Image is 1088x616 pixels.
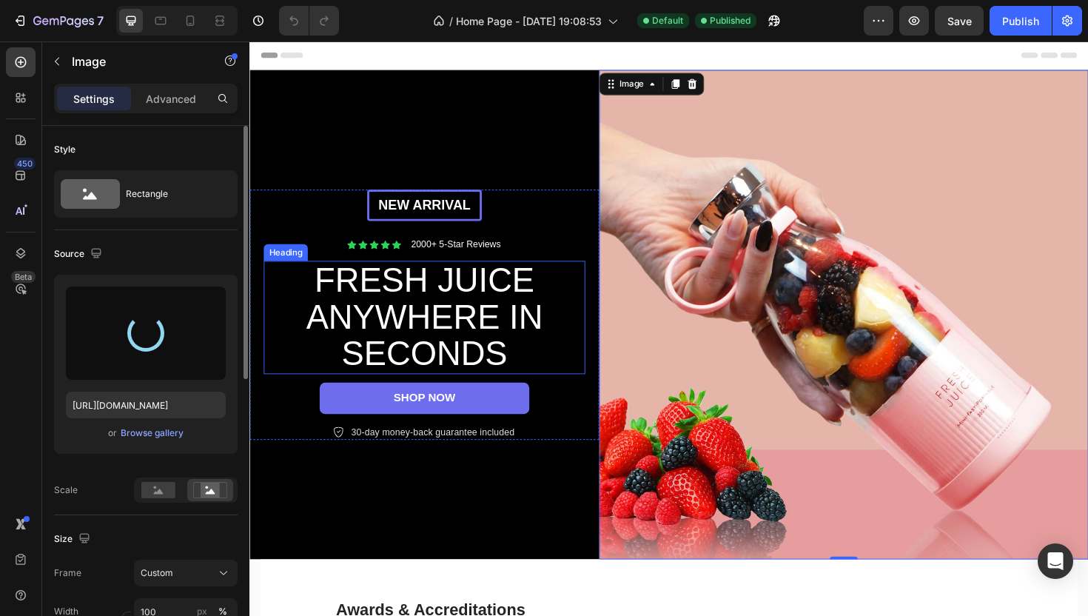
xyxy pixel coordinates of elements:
div: Rectangle [126,177,216,211]
div: Undo/Redo [279,6,339,36]
span: Custom [141,566,173,580]
span: Published [710,14,750,27]
p: Settings [73,91,115,107]
button: Publish [990,6,1052,36]
p: Awards & Accreditations [53,592,331,614]
span: Default [652,14,683,27]
div: Browse gallery [121,426,184,440]
div: Size [54,529,93,549]
span: Save [947,15,972,27]
input: https://example.com/image.jpg [66,392,226,418]
div: Scale [54,483,78,497]
p: Advanced [146,91,196,107]
div: Beta [11,271,36,283]
p: Image [72,53,198,70]
button: 7 [6,6,110,36]
img: gempages_584056580543087173-f741e244-191d-4118-8c06-f5ff9d7ef275.jpg [370,30,888,549]
p: 7 [97,12,104,30]
span: / [449,13,453,29]
button: Custom [134,560,238,586]
div: Publish [1002,13,1039,29]
span: or [108,424,117,442]
div: 450 [14,158,36,170]
div: Style [54,143,75,156]
button: Browse gallery [120,426,184,441]
label: Frame [54,566,81,580]
button: Save [935,6,984,36]
iframe: Design area [249,41,1088,616]
span: Home Page - [DATE] 19:08:53 [456,13,602,29]
div: Open Intercom Messenger [1038,543,1073,579]
div: Image [389,38,420,52]
div: Source [54,244,105,264]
